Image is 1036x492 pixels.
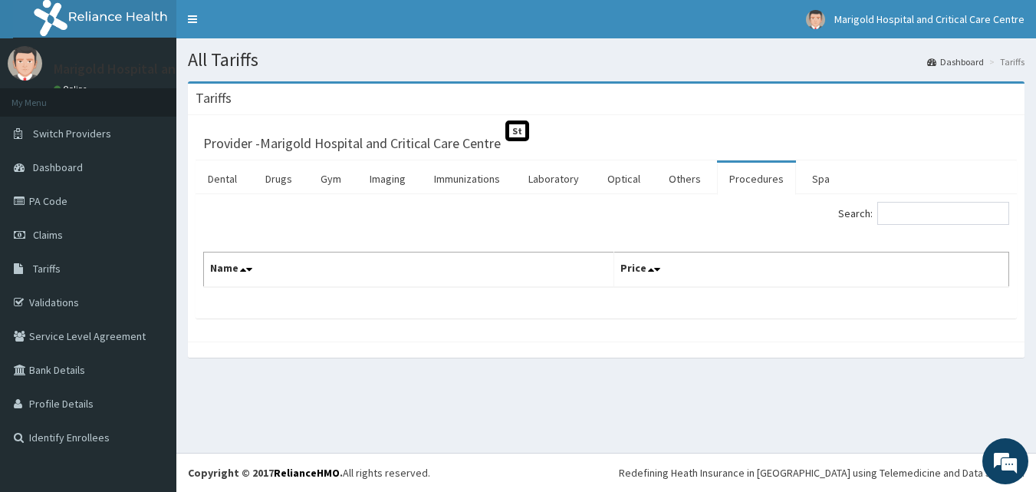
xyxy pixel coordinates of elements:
span: Switch Providers [33,127,111,140]
a: Imaging [357,163,418,195]
th: Name [204,253,614,288]
span: Marigold Hospital and Critical Care Centre [834,12,1024,26]
p: Marigold Hospital and Critical Care Centre [54,62,303,76]
h3: Provider - Marigold Hospital and Critical Care Centre [203,137,501,150]
span: Dashboard [33,160,83,174]
img: User Image [806,10,825,29]
a: Gym [308,163,354,195]
a: Drugs [253,163,304,195]
img: User Image [8,46,42,81]
span: St [505,121,529,141]
span: Claims [33,228,63,242]
a: Laboratory [516,163,591,195]
a: Procedures [717,163,796,195]
a: Dental [196,163,249,195]
li: Tariffs [985,55,1024,68]
div: Redefining Heath Insurance in [GEOGRAPHIC_DATA] using Telemedicine and Data Science! [619,465,1024,480]
footer: All rights reserved. [176,453,1036,492]
input: Search: [877,202,1009,225]
a: Online [54,84,90,94]
a: Immunizations [422,163,512,195]
a: Dashboard [927,55,984,68]
label: Search: [838,202,1009,225]
h1: All Tariffs [188,50,1024,70]
a: RelianceHMO [274,466,340,480]
th: Price [613,253,1008,288]
a: Spa [800,163,842,195]
span: Tariffs [33,262,61,276]
strong: Copyright © 2017 . [188,466,343,480]
a: Optical [595,163,653,195]
h3: Tariffs [196,91,232,105]
a: Others [656,163,713,195]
